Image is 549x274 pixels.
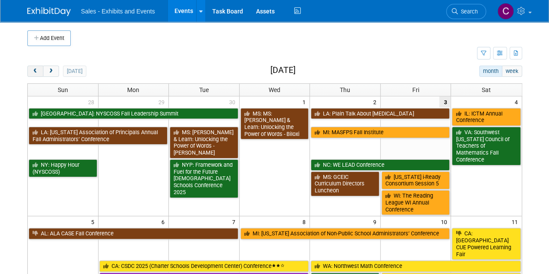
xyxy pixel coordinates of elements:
[479,66,502,77] button: month
[161,216,168,227] span: 6
[458,8,478,15] span: Search
[452,108,520,126] a: IL: ICTM Annual Conference
[29,127,168,145] a: LA: [US_STATE] Association of Principals Annual Fall Administrators’ Conference
[231,216,239,227] span: 7
[170,127,238,158] a: MS: [PERSON_NAME] & Learn: Unlocking the Power of Words - [PERSON_NAME]
[87,96,98,107] span: 28
[158,96,168,107] span: 29
[81,8,155,15] span: Sales - Exhibits and Events
[439,96,450,107] span: 3
[302,216,309,227] span: 8
[269,86,280,93] span: Wed
[311,261,520,272] a: WA: Northwest Math Conference
[58,86,68,93] span: Sun
[27,66,43,77] button: prev
[311,127,450,138] a: MI: MASFPS Fall Institute
[170,159,238,198] a: NYP: Framework and Fuel for the Future [DEMOGRAPHIC_DATA] Schools Conference 2025
[446,4,486,19] a: Search
[452,228,520,260] a: CA: [GEOGRAPHIC_DATA] CUE Powered Learning Fair
[63,66,86,77] button: [DATE]
[514,96,522,107] span: 4
[381,172,450,189] a: [US_STATE] i-Ready Consortium Session 5
[228,96,239,107] span: 30
[240,228,450,239] a: MI: [US_STATE] Association of Non-Public School Administrators’ Conference
[311,172,379,196] a: MS: GCEIC Curriculum Directors Luncheon
[127,86,139,93] span: Mon
[381,190,450,215] a: WI: The Reading League WI Annual Conference
[240,108,309,140] a: MS: MS: [PERSON_NAME] & Learn: Unlocking the Power of Words - Biloxi
[497,3,514,20] img: Christine Lurz
[27,30,71,46] button: Add Event
[29,228,238,239] a: AL: ALA CASE Fall Conference
[440,216,450,227] span: 10
[270,66,295,75] h2: [DATE]
[502,66,522,77] button: week
[372,216,380,227] span: 9
[340,86,350,93] span: Thu
[412,86,419,93] span: Fri
[482,86,491,93] span: Sat
[27,7,71,16] img: ExhibitDay
[511,216,522,227] span: 11
[29,108,238,119] a: [GEOGRAPHIC_DATA]: NYSCOSS Fall Leadership Summit
[311,108,450,119] a: LA: Plain Talk About [MEDICAL_DATA]
[311,159,450,171] a: NC: WE LEAD Conference
[199,86,209,93] span: Tue
[452,127,520,165] a: VA: Southwest [US_STATE] Council of Teachers of Mathematics Fall Conference
[90,216,98,227] span: 5
[43,66,59,77] button: next
[372,96,380,107] span: 2
[99,261,309,272] a: CA: CSDC 2025 (Charter Schools Development Center) Conference
[29,159,97,177] a: NY: Happy Hour (NYSCOSS)
[302,96,309,107] span: 1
